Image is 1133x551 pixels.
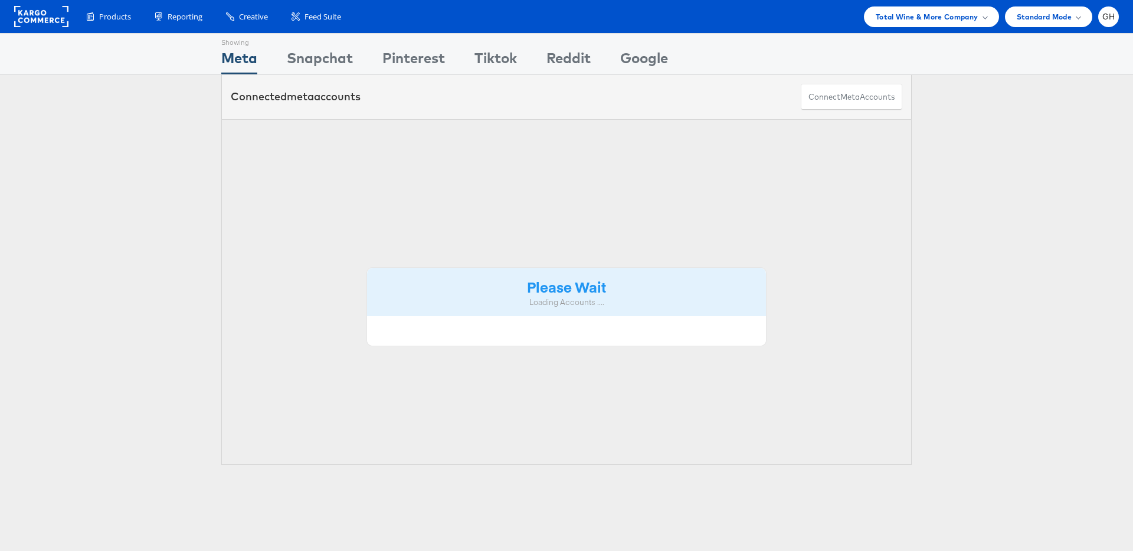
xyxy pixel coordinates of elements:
[221,48,257,74] div: Meta
[239,11,268,22] span: Creative
[287,48,353,74] div: Snapchat
[801,84,902,110] button: ConnectmetaAccounts
[474,48,517,74] div: Tiktok
[99,11,131,22] span: Products
[620,48,668,74] div: Google
[304,11,341,22] span: Feed Suite
[546,48,591,74] div: Reddit
[287,90,314,103] span: meta
[231,89,361,104] div: Connected accounts
[876,11,978,23] span: Total Wine & More Company
[527,277,606,296] strong: Please Wait
[1017,11,1072,23] span: Standard Mode
[168,11,202,22] span: Reporting
[1102,13,1115,21] span: GH
[382,48,445,74] div: Pinterest
[376,297,757,308] div: Loading Accounts ....
[840,91,860,103] span: meta
[221,34,257,48] div: Showing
